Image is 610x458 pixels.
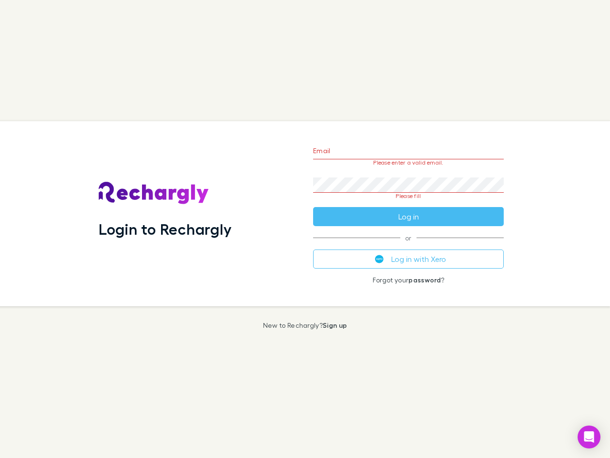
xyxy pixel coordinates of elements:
h1: Login to Rechargly [99,220,232,238]
p: New to Rechargly? [263,322,347,329]
img: Rechargly's Logo [99,182,209,205]
img: Xero's logo [375,255,384,263]
a: Sign up [323,321,347,329]
p: Please enter a valid email. [313,159,504,166]
button: Log in with Xero [313,250,504,269]
a: password [408,276,441,284]
p: Please fill [313,193,504,199]
span: or [313,238,504,238]
div: Open Intercom Messenger [578,426,600,448]
p: Forgot your ? [313,276,504,284]
button: Log in [313,207,504,226]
